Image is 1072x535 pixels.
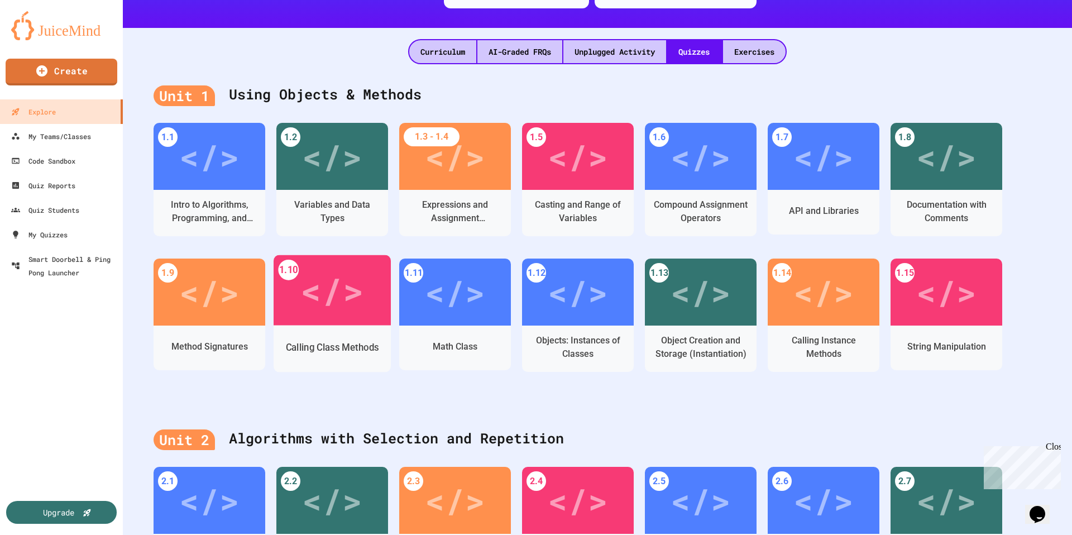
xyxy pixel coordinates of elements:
iframe: chat widget [979,442,1061,489]
div: </> [425,475,485,526]
div: Unit 1 [154,85,215,107]
div: Method Signatures [171,340,248,354]
div: </> [793,267,854,317]
div: 1.8 [895,127,915,147]
div: API and Libraries [789,204,859,218]
img: logo-orange.svg [11,11,112,40]
div: 2.5 [649,471,669,491]
div: </> [302,131,362,181]
div: Quiz Students [11,203,79,217]
iframe: chat widget [1025,490,1061,524]
div: 1.13 [649,263,669,283]
div: Smart Doorbell & Ping Pong Launcher [11,252,118,279]
div: 2.4 [527,471,546,491]
div: Explore [11,105,56,118]
div: 2.2 [281,471,300,491]
div: Curriculum [409,40,476,63]
div: 2.6 [772,471,792,491]
div: Object Creation and Storage (Instantiation) [653,334,748,361]
div: 1.1 [158,127,178,147]
div: Documentation with Comments [899,198,994,225]
div: Math Class [433,340,477,354]
div: </> [671,475,731,526]
div: 1.6 [649,127,669,147]
div: 1.5 [527,127,546,147]
div: 1.12 [527,263,546,283]
div: 1.9 [158,263,178,283]
div: Compound Assignment Operators [653,198,748,225]
div: </> [425,267,485,317]
div: My Teams/Classes [11,130,91,143]
div: </> [179,267,240,317]
div: My Quizzes [11,228,68,241]
div: Casting and Range of Variables [530,198,625,225]
div: Quizzes [667,40,721,63]
div: </> [179,475,240,526]
div: Exercises [723,40,786,63]
a: Create [6,59,117,85]
div: </> [548,131,608,181]
div: Quiz Reports [11,179,75,192]
div: </> [671,267,731,317]
div: </> [916,267,977,317]
div: </> [793,131,854,181]
div: Objects: Instances of Classes [530,334,625,361]
div: Using Objects & Methods [154,73,1041,117]
div: </> [916,475,977,526]
div: AI-Graded FRQs [477,40,562,63]
div: Chat with us now!Close [4,4,77,71]
div: </> [302,475,362,526]
div: Calling Class Methods [286,340,379,354]
div: </> [916,131,977,181]
div: 1.11 [404,263,423,283]
div: 1.10 [278,260,299,280]
div: </> [425,131,485,181]
div: 1.7 [772,127,792,147]
div: </> [300,264,363,316]
div: 2.7 [895,471,915,491]
div: Variables and Data Types [285,198,380,225]
div: </> [548,475,608,526]
div: String Manipulation [907,340,986,354]
div: Unit 2 [154,429,215,451]
div: Code Sandbox [11,154,75,168]
div: 1.15 [895,263,915,283]
div: 1.3 - 1.4 [404,127,460,146]
div: 2.3 [404,471,423,491]
div: Intro to Algorithms, Programming, and Compilers [162,198,257,225]
div: 2.1 [158,471,178,491]
div: Algorithms with Selection and Repetition [154,417,1041,461]
div: 1.14 [772,263,792,283]
div: Expressions and Assignment Statements [408,198,502,225]
div: 1.2 [281,127,300,147]
div: Calling Instance Methods [776,334,871,361]
div: </> [793,475,854,526]
div: </> [671,131,731,181]
div: Upgrade [43,507,74,518]
div: Unplugged Activity [563,40,666,63]
div: </> [548,267,608,317]
div: </> [179,131,240,181]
